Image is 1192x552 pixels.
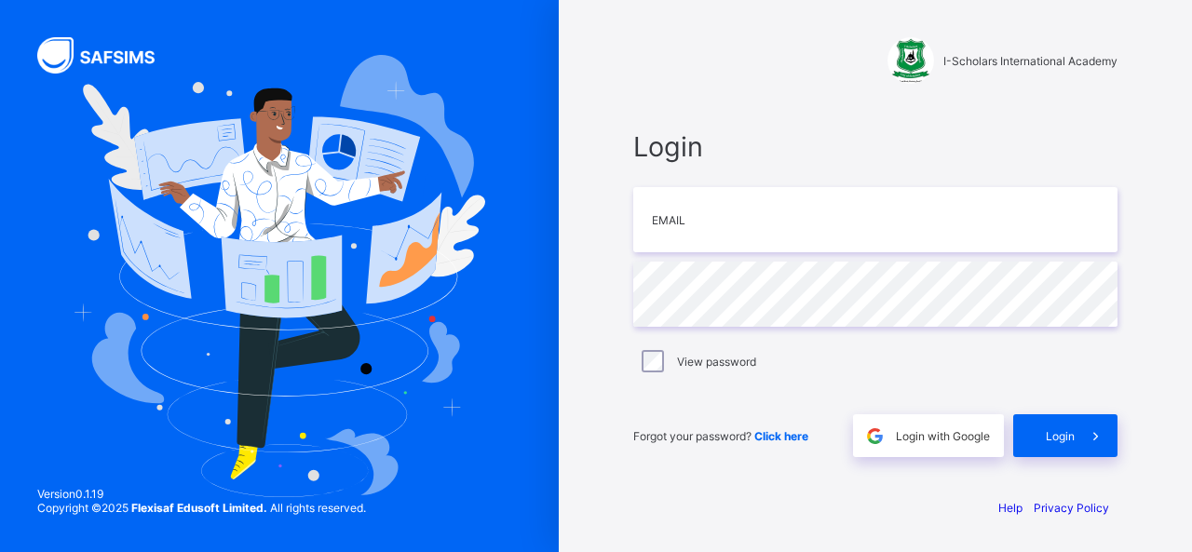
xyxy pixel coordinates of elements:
span: Login [1046,429,1075,443]
img: Hero Image [74,55,484,496]
span: I-Scholars International Academy [943,54,1117,68]
span: Login with Google [896,429,990,443]
span: Forgot your password? [633,429,808,443]
strong: Flexisaf Edusoft Limited. [131,501,267,515]
a: Help [998,501,1023,515]
span: Login [633,130,1117,163]
label: View password [677,355,756,369]
img: SAFSIMS Logo [37,37,177,74]
img: google.396cfc9801f0270233282035f929180a.svg [864,425,886,447]
a: Privacy Policy [1034,501,1109,515]
span: Version 0.1.19 [37,487,366,501]
a: Click here [754,429,808,443]
span: Copyright © 2025 All rights reserved. [37,501,366,515]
